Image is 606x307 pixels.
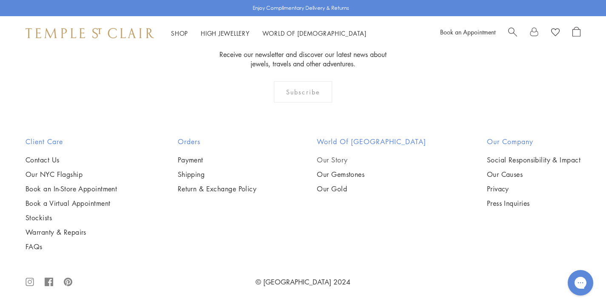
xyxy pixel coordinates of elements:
[171,28,367,39] nav: Main navigation
[551,27,560,40] a: View Wishlist
[26,199,117,208] a: Book a Virtual Appointment
[256,277,350,287] a: © [GEOGRAPHIC_DATA] 2024
[178,184,257,193] a: Return & Exchange Policy
[217,50,389,68] p: Receive our newsletter and discover our latest news about jewels, travels and other adventures.
[26,213,117,222] a: Stockists
[171,29,188,37] a: ShopShop
[440,28,495,36] a: Book an Appointment
[274,81,332,102] div: Subscribe
[178,155,257,165] a: Payment
[26,242,117,251] a: FAQs
[487,199,580,208] a: Press Inquiries
[487,155,580,165] a: Social Responsibility & Impact
[317,184,426,193] a: Our Gold
[487,136,580,147] h2: Our Company
[508,27,517,40] a: Search
[26,155,117,165] a: Contact Us
[253,4,349,12] p: Enjoy Complimentary Delivery & Returns
[26,227,117,237] a: Warranty & Repairs
[26,28,154,38] img: Temple St. Clair
[487,184,580,193] a: Privacy
[26,184,117,193] a: Book an In-Store Appointment
[178,170,257,179] a: Shipping
[262,29,367,37] a: World of [DEMOGRAPHIC_DATA]World of [DEMOGRAPHIC_DATA]
[201,29,250,37] a: High JewelleryHigh Jewellery
[178,136,257,147] h2: Orders
[317,155,426,165] a: Our Story
[317,136,426,147] h2: World of [GEOGRAPHIC_DATA]
[487,170,580,179] a: Our Causes
[572,27,580,40] a: Open Shopping Bag
[317,170,426,179] a: Our Gemstones
[26,170,117,179] a: Our NYC Flagship
[26,136,117,147] h2: Client Care
[563,267,597,298] iframe: Gorgias live chat messenger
